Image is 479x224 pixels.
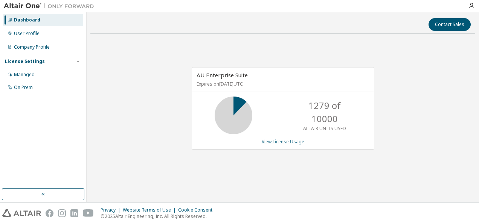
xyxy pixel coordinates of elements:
[70,209,78,217] img: linkedin.svg
[2,209,41,217] img: altair_logo.svg
[294,99,355,125] p: 1279 of 10000
[429,18,471,31] button: Contact Sales
[5,58,45,64] div: License Settings
[46,209,53,217] img: facebook.svg
[14,84,33,91] div: On Prem
[101,207,123,213] div: Privacy
[197,81,368,87] p: Expires on [DATE] UTC
[123,207,178,213] div: Website Terms of Use
[14,17,40,23] div: Dashboard
[178,207,217,213] div: Cookie Consent
[14,72,35,78] div: Managed
[197,71,248,79] span: AU Enterprise Suite
[14,31,40,37] div: User Profile
[4,2,98,10] img: Altair One
[58,209,66,217] img: instagram.svg
[101,213,217,219] p: © 2025 Altair Engineering, Inc. All Rights Reserved.
[303,125,346,132] p: ALTAIR UNITS USED
[83,209,94,217] img: youtube.svg
[262,138,304,145] a: View License Usage
[14,44,50,50] div: Company Profile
